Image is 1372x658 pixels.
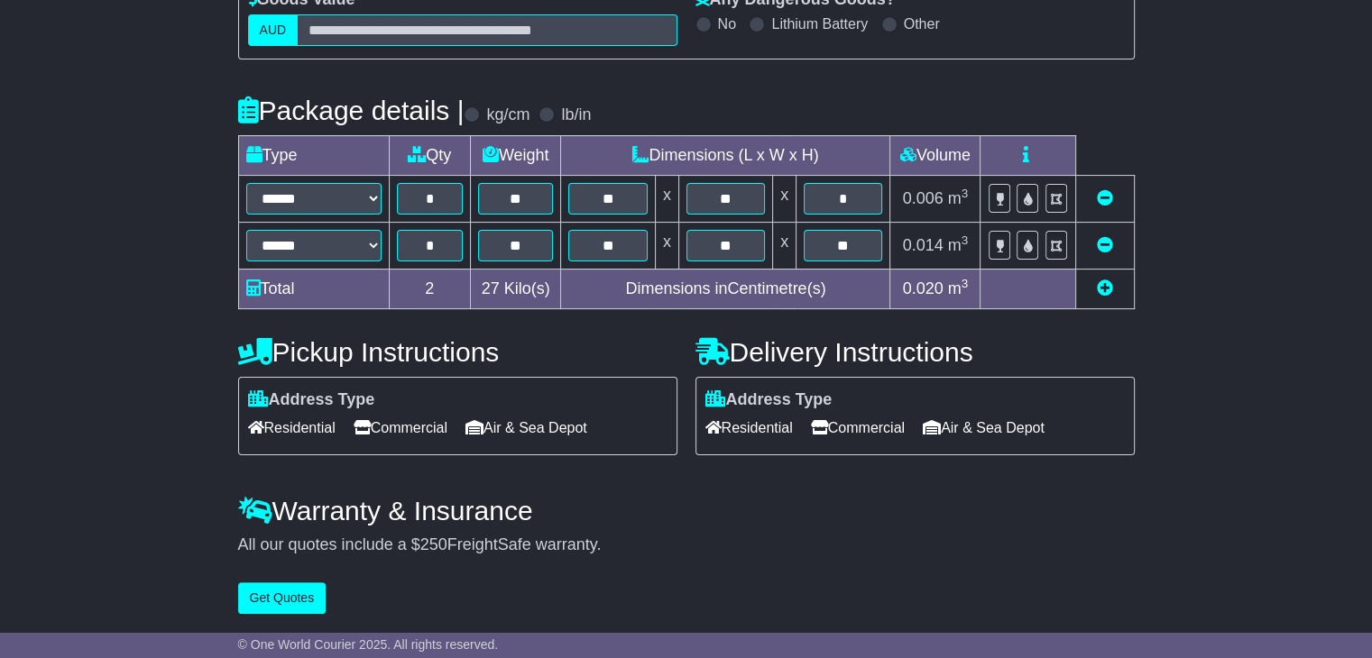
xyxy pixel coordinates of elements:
[1097,189,1113,207] a: Remove this item
[962,187,969,200] sup: 3
[948,236,969,254] span: m
[655,175,678,222] td: x
[923,414,1045,442] span: Air & Sea Depot
[773,175,796,222] td: x
[903,279,944,297] span: 0.020
[948,279,969,297] span: m
[420,535,447,553] span: 250
[389,269,470,308] td: 2
[238,535,1135,555] div: All our quotes include a $ FreightSafe warranty.
[238,582,327,614] button: Get Quotes
[238,269,389,308] td: Total
[238,496,1135,525] h4: Warranty & Insurance
[238,637,499,652] span: © One World Courier 2025. All rights reserved.
[962,277,969,290] sup: 3
[695,337,1135,367] h4: Delivery Instructions
[248,414,336,442] span: Residential
[486,105,529,125] label: kg/cm
[238,135,389,175] td: Type
[962,233,969,247] sup: 3
[773,222,796,269] td: x
[248,14,299,46] label: AUD
[903,189,944,207] span: 0.006
[470,135,561,175] td: Weight
[655,222,678,269] td: x
[248,390,375,410] label: Address Type
[470,269,561,308] td: Kilo(s)
[1097,236,1113,254] a: Remove this item
[561,135,890,175] td: Dimensions (L x W x H)
[238,337,677,367] h4: Pickup Instructions
[771,15,868,32] label: Lithium Battery
[1097,279,1113,297] a: Add new item
[389,135,470,175] td: Qty
[238,96,465,125] h4: Package details |
[561,105,591,125] label: lb/in
[482,279,500,297] span: 27
[904,15,940,32] label: Other
[705,390,833,410] label: Address Type
[903,236,944,254] span: 0.014
[948,189,969,207] span: m
[705,414,793,442] span: Residential
[718,15,736,32] label: No
[890,135,981,175] td: Volume
[354,414,447,442] span: Commercial
[465,414,587,442] span: Air & Sea Depot
[561,269,890,308] td: Dimensions in Centimetre(s)
[811,414,905,442] span: Commercial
